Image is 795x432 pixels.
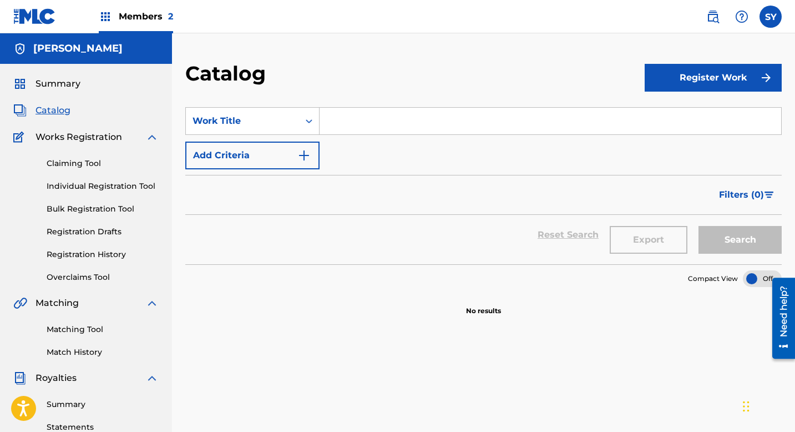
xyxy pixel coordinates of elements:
img: Accounts [13,42,27,56]
img: expand [145,130,159,144]
div: Help [731,6,753,28]
a: Summary [47,399,159,410]
img: Works Registration [13,130,28,144]
span: Summary [36,77,80,91]
img: Royalties [13,371,27,385]
img: expand [145,297,159,310]
button: Register Work [645,64,782,92]
span: Royalties [36,371,77,385]
a: Overclaims Tool [47,272,159,283]
img: MLC Logo [13,8,56,24]
img: help [735,10,748,23]
a: Individual Registration Tool [47,180,159,192]
button: Add Criteria [185,142,320,169]
span: 2 [168,11,173,22]
a: CatalogCatalog [13,104,70,117]
a: Claiming Tool [47,158,159,169]
img: expand [145,371,159,385]
a: Registration Drafts [47,226,159,238]
img: Top Rightsholders [99,10,112,23]
a: Matching Tool [47,324,159,335]
a: Public Search [702,6,724,28]
img: Catalog [13,104,27,117]
span: Catalog [36,104,70,117]
img: filter [764,192,774,198]
img: 9d2ae6d4665cec9f34b9.svg [297,149,311,162]
span: Works Registration [36,130,122,144]
img: search [706,10,720,23]
img: Matching [13,297,27,310]
h2: Catalog [185,61,271,86]
span: Compact View [688,274,738,284]
a: Registration History [47,249,159,260]
div: User Menu [759,6,782,28]
span: Filters ( 0 ) [719,188,764,202]
a: SummarySummary [13,77,80,91]
a: Match History [47,346,159,358]
a: Bulk Registration Tool [47,203,159,215]
img: Summary [13,77,27,91]
iframe: Chat Widget [740,379,795,432]
img: f7272a7cc735f4ea7f67.svg [759,71,773,84]
h5: Richard Bona [33,42,123,55]
div: Drag [743,390,750,423]
iframe: Resource Center [764,274,795,363]
button: Filters (0) [712,181,782,209]
p: No results [466,293,501,316]
form: Search Form [185,107,782,264]
div: Work Title [193,114,292,128]
span: Members [119,10,173,23]
span: Matching [36,297,79,310]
